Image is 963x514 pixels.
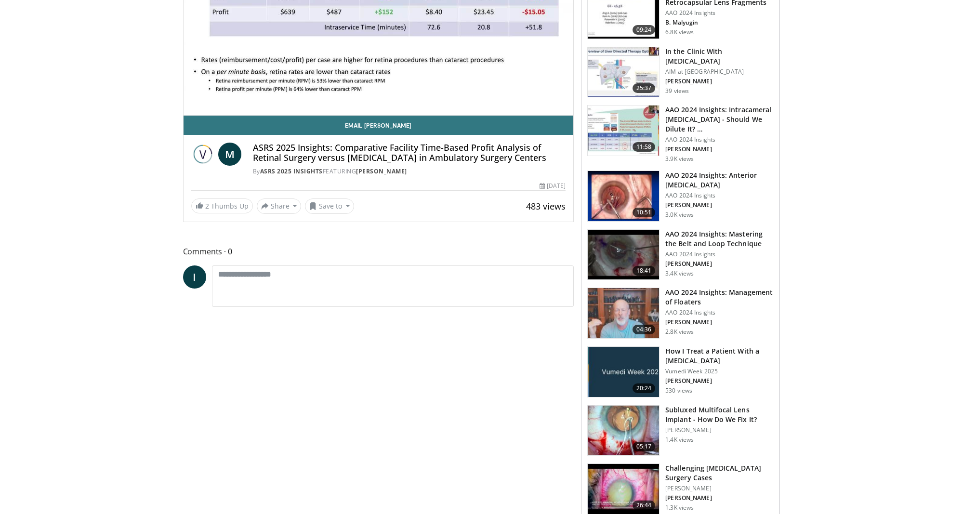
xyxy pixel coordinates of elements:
[587,105,774,163] a: 11:58 AAO 2024 Insights: Intracameral [MEDICAL_DATA] - Should We Dilute It? … AAO 2024 Insights [...
[588,171,659,221] img: fd942f01-32bb-45af-b226-b96b538a46e6.150x105_q85_crop-smart_upscale.jpg
[633,25,656,35] span: 09:24
[665,87,689,95] p: 39 views
[665,405,774,424] h3: Subluxed Multifocal Lens Implant - How Do We Fix It?
[665,201,774,209] p: [PERSON_NAME]
[665,211,694,219] p: 3.0K views
[665,318,774,326] p: [PERSON_NAME]
[526,200,566,212] span: 483 views
[665,229,774,249] h3: AAO 2024 Insights: Mastering the Belt and Loop Technique
[665,504,694,512] p: 1.3K views
[665,105,774,134] h3: AAO 2024 Insights: Intracameral [MEDICAL_DATA] - Should We Dilute It? …
[588,347,659,397] img: 02d29458-18ce-4e7f-be78-7423ab9bdffd.jpg.150x105_q85_crop-smart_upscale.jpg
[218,143,241,166] a: M
[588,406,659,456] img: 3fc25be6-574f-41c0-96b9-b0d00904b018.150x105_q85_crop-smart_upscale.jpg
[665,250,774,258] p: AAO 2024 Insights
[587,47,774,98] a: 25:37 In the Clinic With [MEDICAL_DATA] AIM at [GEOGRAPHIC_DATA] [PERSON_NAME] 39 views
[588,288,659,338] img: 8e655e61-78ac-4b3e-a4e7-f43113671c25.150x105_q85_crop-smart_upscale.jpg
[665,377,774,385] p: [PERSON_NAME]
[665,288,774,307] h3: AAO 2024 Insights: Management of Floaters
[587,288,774,339] a: 04:36 AAO 2024 Insights: Management of Floaters AAO 2024 Insights [PERSON_NAME] 2.8K views
[665,136,774,144] p: AAO 2024 Insights
[356,167,407,175] a: [PERSON_NAME]
[588,105,659,156] img: de733f49-b136-4bdc-9e00-4021288efeb7.150x105_q85_crop-smart_upscale.jpg
[633,442,656,451] span: 05:17
[257,198,302,214] button: Share
[183,265,206,289] a: I
[665,270,694,277] p: 3.4K views
[665,387,692,395] p: 530 views
[191,143,214,166] img: ASRS 2025 Insights
[588,47,659,97] img: 79b7ca61-ab04-43f8-89ee-10b6a48a0462.150x105_q85_crop-smart_upscale.jpg
[665,145,774,153] p: [PERSON_NAME]
[305,198,354,214] button: Save to
[183,245,574,258] span: Comments 0
[260,167,323,175] a: ASRS 2025 Insights
[665,260,774,268] p: [PERSON_NAME]
[633,501,656,510] span: 26:44
[665,426,774,434] p: [PERSON_NAME]
[665,368,774,375] p: Vumedi Week 2025
[633,208,656,217] span: 10:51
[633,383,656,393] span: 20:24
[665,192,774,199] p: AAO 2024 Insights
[633,142,656,152] span: 11:58
[253,143,566,163] h4: ASRS 2025 Insights: Comparative Facility Time-Based Profit Analysis of Retinal Surgery versus [ME...
[587,171,774,222] a: 10:51 AAO 2024 Insights: Anterior [MEDICAL_DATA] AAO 2024 Insights [PERSON_NAME] 3.0K views
[665,346,774,366] h3: How I Treat a Patient With a [MEDICAL_DATA]
[665,28,694,36] p: 6.8K views
[587,346,774,397] a: 20:24 How I Treat a Patient With a [MEDICAL_DATA] Vumedi Week 2025 [PERSON_NAME] 530 views
[633,325,656,334] span: 04:36
[588,464,659,514] img: 05a6f048-9eed-46a7-93e1-844e43fc910c.150x105_q85_crop-smart_upscale.jpg
[588,230,659,280] img: 22a3a3a3-03de-4b31-bd81-a17540334f4a.150x105_q85_crop-smart_upscale.jpg
[665,485,774,492] p: [PERSON_NAME]
[253,167,566,176] div: By FEATURING
[191,198,253,213] a: 2 Thumbs Up
[665,19,774,26] p: B. Malyugin
[633,266,656,276] span: 18:41
[184,116,574,135] a: Email [PERSON_NAME]
[633,83,656,93] span: 25:37
[665,309,774,316] p: AAO 2024 Insights
[587,229,774,280] a: 18:41 AAO 2024 Insights: Mastering the Belt and Loop Technique AAO 2024 Insights [PERSON_NAME] 3....
[665,68,774,76] p: AIM at [GEOGRAPHIC_DATA]
[665,494,774,502] p: [PERSON_NAME]
[587,405,774,456] a: 05:17 Subluxed Multifocal Lens Implant - How Do We Fix It? [PERSON_NAME] 1.4K views
[665,47,774,66] h3: In the Clinic With [MEDICAL_DATA]
[665,78,774,85] p: [PERSON_NAME]
[665,171,774,190] h3: AAO 2024 Insights: Anterior [MEDICAL_DATA]
[665,155,694,163] p: 3.9K views
[540,182,566,190] div: [DATE]
[665,328,694,336] p: 2.8K views
[205,201,209,211] span: 2
[665,9,774,17] p: AAO 2024 Insights
[665,463,774,483] h3: Challenging [MEDICAL_DATA] Surgery Cases
[665,436,694,444] p: 1.4K views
